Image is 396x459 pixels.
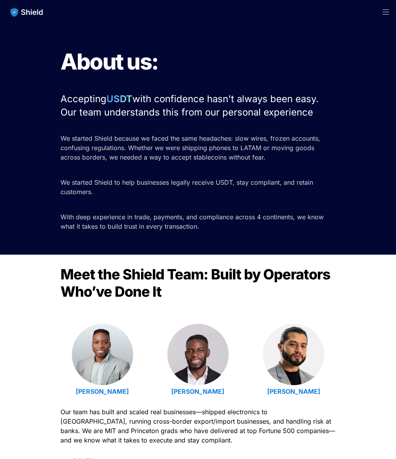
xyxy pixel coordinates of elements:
[267,387,320,395] a: [PERSON_NAME]
[60,134,322,161] span: We started Shield because we faced the same headaches: slow wires, frozen accounts, confusing reg...
[60,93,321,118] span: with confidence hasn't always been easy. Our team understands this from our personal experience
[7,4,47,20] img: website logo
[60,93,106,105] span: Accepting
[171,387,224,395] a: [PERSON_NAME]
[106,93,132,105] strong: USDT
[60,178,315,196] span: We started Shield to help businesses legally receive USDT, stay compliant, and retain customers.
[76,387,129,395] a: [PERSON_NAME]
[60,266,333,300] span: Meet the Shield Team: Built by Operators Who’ve Done It
[60,213,326,230] span: With deep experience in trade, payments, and compliance across 4 continents, we know what it take...
[60,48,158,75] span: About us:
[60,408,337,444] span: Our team has built and scaled real businesses—shipped electronics to [GEOGRAPHIC_DATA], running c...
